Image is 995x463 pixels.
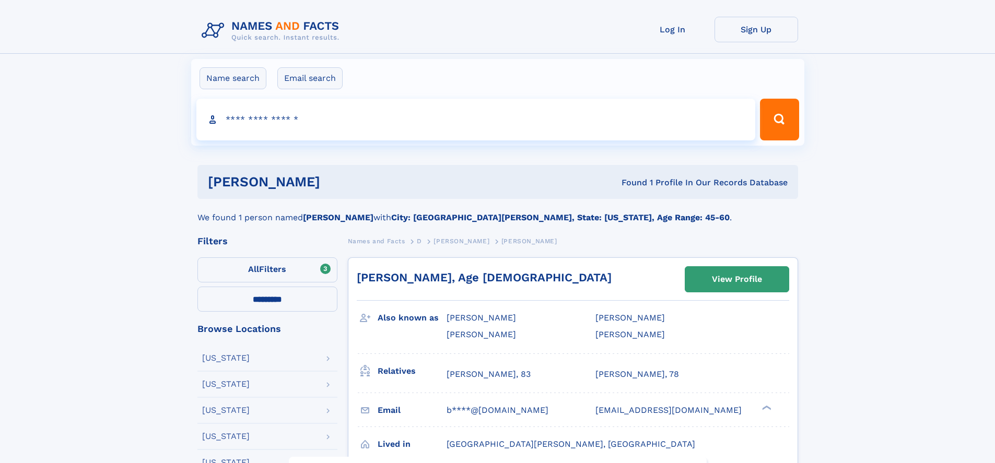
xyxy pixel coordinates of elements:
div: Filters [197,236,337,246]
span: [PERSON_NAME] [447,329,516,339]
div: [US_STATE] [202,406,250,414]
h3: Lived in [378,435,447,453]
input: search input [196,99,756,140]
label: Name search [200,67,266,89]
a: [PERSON_NAME], Age [DEMOGRAPHIC_DATA] [357,271,612,284]
span: [GEOGRAPHIC_DATA][PERSON_NAME], [GEOGRAPHIC_DATA] [447,439,695,449]
div: [US_STATE] [202,432,250,441]
span: [PERSON_NAME] [595,313,665,323]
span: [PERSON_NAME] [595,329,665,339]
a: [PERSON_NAME], 83 [447,369,531,380]
span: All [248,264,259,274]
h3: Relatives [378,362,447,380]
div: Browse Locations [197,324,337,334]
span: D [417,238,422,245]
label: Filters [197,257,337,282]
a: Names and Facts [348,234,405,247]
div: We found 1 person named with . [197,199,798,224]
a: [PERSON_NAME], 78 [595,369,679,380]
div: [US_STATE] [202,380,250,388]
div: View Profile [712,267,762,291]
h3: Also known as [378,309,447,327]
b: [PERSON_NAME] [303,212,373,222]
a: Sign Up [715,17,798,42]
div: ❯ [759,404,772,411]
div: Found 1 Profile In Our Records Database [471,177,788,188]
span: [PERSON_NAME] [434,238,489,245]
h3: Email [378,401,447,419]
img: Logo Names and Facts [197,17,348,45]
span: [EMAIL_ADDRESS][DOMAIN_NAME] [595,405,742,415]
button: Search Button [760,99,799,140]
b: City: [GEOGRAPHIC_DATA][PERSON_NAME], State: [US_STATE], Age Range: 45-60 [391,212,730,222]
div: [US_STATE] [202,354,250,362]
label: Email search [277,67,343,89]
a: View Profile [685,267,789,292]
h1: [PERSON_NAME] [208,175,471,188]
a: [PERSON_NAME] [434,234,489,247]
a: D [417,234,422,247]
span: [PERSON_NAME] [501,238,557,245]
span: [PERSON_NAME] [447,313,516,323]
a: Log In [631,17,715,42]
